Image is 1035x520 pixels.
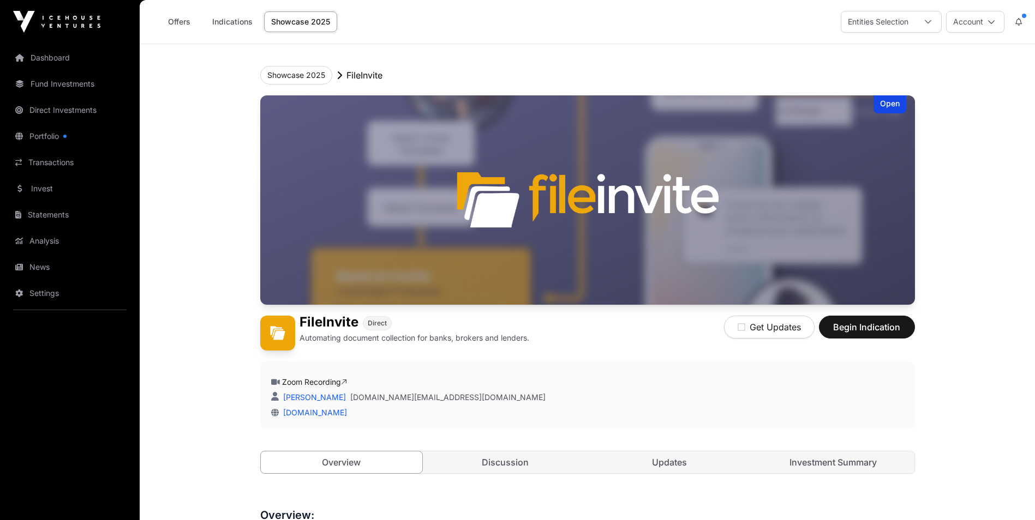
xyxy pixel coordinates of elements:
a: Dashboard [9,46,131,70]
a: Investment Summary [752,451,914,473]
img: Icehouse Ventures Logo [13,11,100,33]
a: Indications [205,11,260,32]
a: Offers [157,11,201,32]
h1: FileInvite [300,316,358,330]
button: Account [946,11,1004,33]
a: Analysis [9,229,131,253]
a: Overview [260,451,423,474]
p: Automating document collection for banks, brokers and lenders. [300,332,529,343]
a: Direct Investments [9,98,131,122]
nav: Tabs [261,451,914,473]
a: [DOMAIN_NAME] [279,408,347,417]
a: Discussion [424,451,587,473]
p: FileInvite [346,69,382,82]
img: FileInvite [260,316,295,350]
button: Showcase 2025 [260,66,332,84]
span: Direct [368,319,387,328]
img: FileInvite [260,95,915,305]
iframe: Chat Widget [980,468,1035,520]
a: Updates [589,451,751,473]
div: Open [874,95,906,113]
a: Invest [9,177,131,201]
a: Settings [9,281,131,305]
a: Zoom Recording [282,377,347,386]
a: [DOMAIN_NAME][EMAIL_ADDRESS][DOMAIN_NAME] [350,392,546,403]
div: Entities Selection [841,11,915,32]
a: Portfolio [9,124,131,148]
a: [PERSON_NAME] [281,392,346,402]
a: Showcase 2025 [264,11,337,32]
a: News [9,255,131,279]
a: Begin Indication [819,326,915,337]
span: Begin Indication [833,321,901,334]
a: Transactions [9,150,131,174]
button: Begin Indication [819,316,915,338]
a: Statements [9,203,131,227]
button: Get Updates [724,316,815,338]
a: Fund Investments [9,72,131,96]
